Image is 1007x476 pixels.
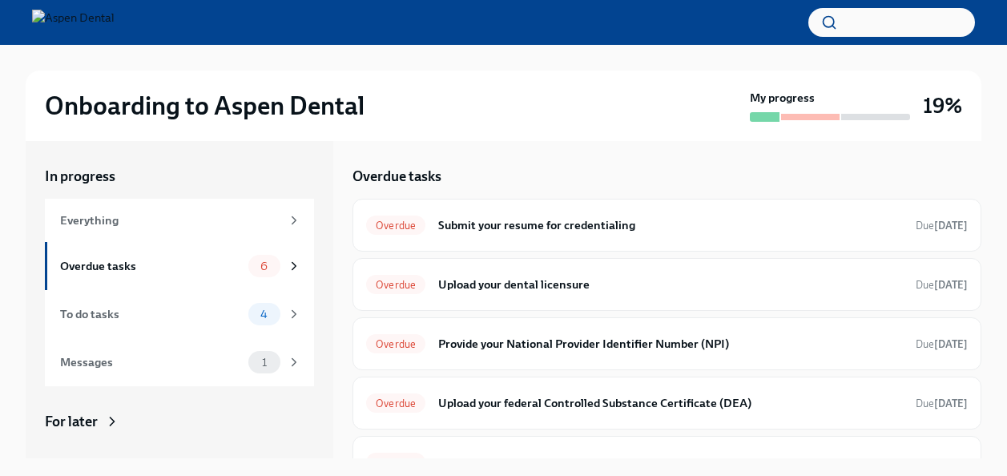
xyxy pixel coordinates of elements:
[251,309,277,321] span: 4
[934,279,968,291] strong: [DATE]
[60,305,242,323] div: To do tasks
[45,90,365,122] h2: Onboarding to Aspen Dental
[916,337,968,352] span: August 4th, 2025 10:00
[916,396,968,411] span: August 4th, 2025 10:00
[916,220,968,232] span: Due
[60,212,280,229] div: Everything
[32,10,115,35] img: Aspen Dental
[366,397,425,409] span: Overdue
[45,167,314,186] a: In progress
[916,279,968,291] span: Due
[438,454,903,471] h6: Provide a copy of your BLS certificate
[366,272,968,297] a: OverdueUpload your dental licensureDue[DATE]
[45,457,314,476] a: Archived
[251,260,277,272] span: 6
[45,199,314,242] a: Everything
[60,257,242,275] div: Overdue tasks
[916,218,968,233] span: August 4th, 2025 10:00
[366,457,425,469] span: Overdue
[45,412,314,431] a: For later
[366,279,425,291] span: Overdue
[366,220,425,232] span: Overdue
[438,335,903,353] h6: Provide your National Provider Identifier Number (NPI)
[366,450,968,475] a: OverdueProvide a copy of your BLS certificateDue[DATE]
[916,397,968,409] span: Due
[352,167,441,186] h5: Overdue tasks
[916,457,968,469] span: Due
[366,390,968,416] a: OverdueUpload your federal Controlled Substance Certificate (DEA)Due[DATE]
[934,457,968,469] strong: [DATE]
[366,338,425,350] span: Overdue
[438,276,903,293] h6: Upload your dental licensure
[438,394,903,412] h6: Upload your federal Controlled Substance Certificate (DEA)
[916,338,968,350] span: Due
[750,90,815,106] strong: My progress
[916,455,968,470] span: August 4th, 2025 10:00
[45,412,98,431] div: For later
[366,212,968,238] a: OverdueSubmit your resume for credentialingDue[DATE]
[366,331,968,357] a: OverdueProvide your National Provider Identifier Number (NPI)Due[DATE]
[252,357,276,369] span: 1
[60,353,242,371] div: Messages
[934,220,968,232] strong: [DATE]
[45,242,314,290] a: Overdue tasks6
[934,397,968,409] strong: [DATE]
[916,277,968,292] span: August 4th, 2025 10:00
[438,216,903,234] h6: Submit your resume for credentialing
[45,290,314,338] a: To do tasks4
[923,91,962,120] h3: 19%
[934,338,968,350] strong: [DATE]
[45,338,314,386] a: Messages1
